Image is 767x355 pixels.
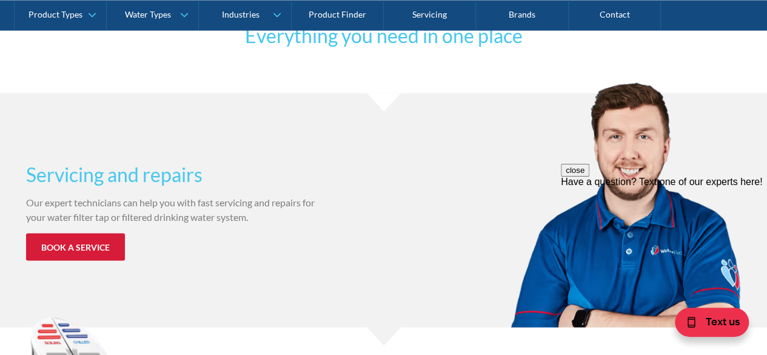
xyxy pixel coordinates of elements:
p: Our expert technicians can help you with fast servicing and repairs for your water filter tap or ... [26,195,318,224]
div: Product Types [28,10,82,20]
a: Book a service [26,233,125,260]
h2: Everything you need in one place [208,21,560,50]
iframe: podium webchat widget prompt [561,164,767,309]
h3: Servicing and repairs [26,160,318,189]
img: plumbers [509,81,742,326]
div: Industries [221,10,259,20]
div: Water Types [125,10,171,20]
iframe: podium webchat widget bubble [646,294,767,355]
